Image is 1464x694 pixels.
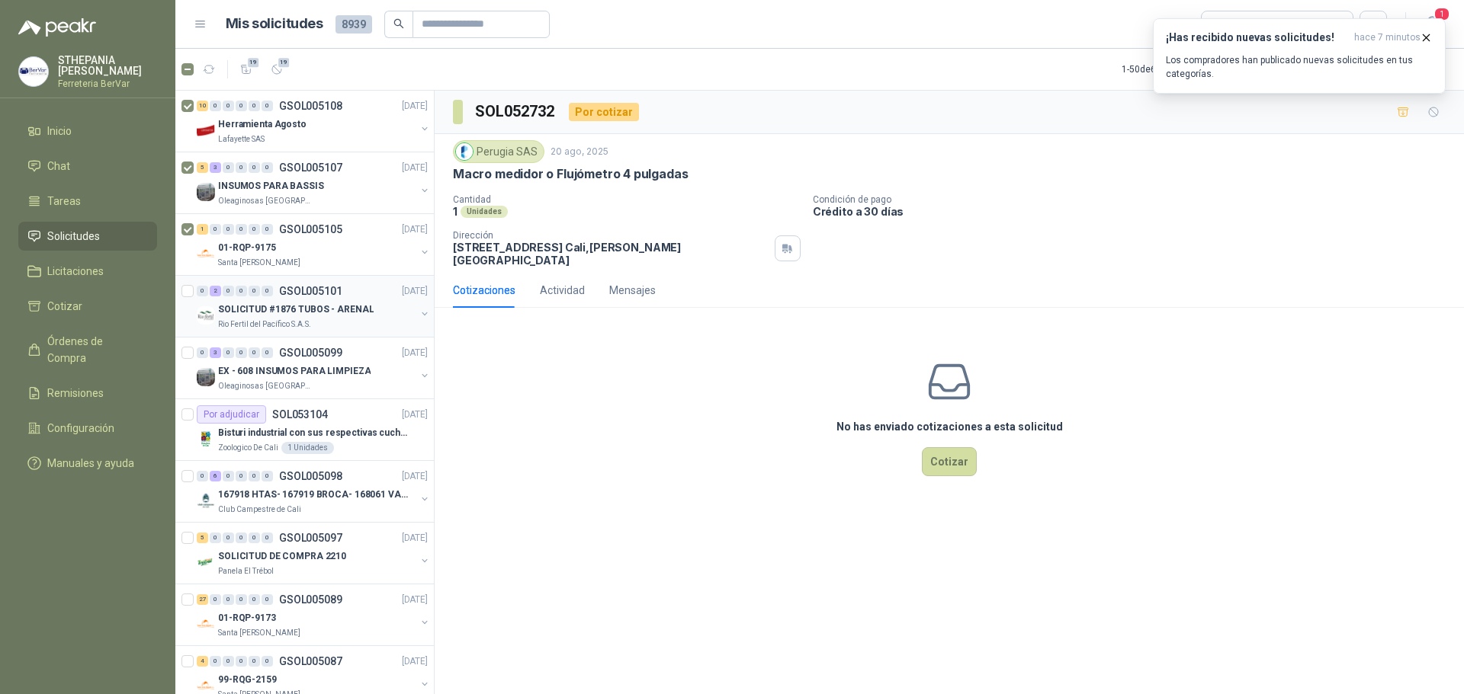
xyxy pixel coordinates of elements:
[47,385,104,401] span: Remisiones
[262,162,273,173] div: 0
[218,195,314,207] p: Oleaginosas [GEOGRAPHIC_DATA][PERSON_NAME]
[1166,31,1348,44] h3: ¡Has recibido nuevas solicitudes!
[609,282,656,299] div: Mensajes
[453,241,769,267] p: [STREET_ADDRESS] Cali , [PERSON_NAME][GEOGRAPHIC_DATA]
[279,101,342,111] p: GSOL005108
[47,263,104,280] span: Licitaciones
[223,656,234,667] div: 0
[249,224,260,235] div: 0
[813,205,1458,218] p: Crédito a 30 días
[18,414,157,443] a: Configuración
[197,467,431,516] a: 0 6 0 0 0 0 GSOL005098[DATE] Company Logo167918 HTAS- 167919 BROCA- 168061 VALVULAClub Campestre ...
[210,162,221,173] div: 3
[218,318,311,331] p: Rio Fertil del Pacífico S.A.S.
[210,101,221,111] div: 0
[249,532,260,543] div: 0
[197,344,431,392] a: 0 3 0 0 0 0 GSOL005099[DATE] Company LogoEX - 608 INSUMOS PARA LIMPIEZAOleaginosas [GEOGRAPHIC_DA...
[246,56,261,69] span: 19
[47,455,134,472] span: Manuales y ayuda
[223,224,234,235] div: 0
[223,594,234,605] div: 0
[453,140,544,163] div: Perugia SAS
[218,611,276,625] p: 01-RQP-9173
[197,101,208,111] div: 10
[279,656,342,667] p: GSOL005087
[249,162,260,173] div: 0
[265,57,289,82] button: 19
[218,257,300,269] p: Santa [PERSON_NAME]
[813,194,1458,205] p: Condición de pago
[569,103,639,121] div: Por cotizar
[249,286,260,296] div: 0
[836,418,1063,435] h3: No has enviado cotizaciones a esta solicitud
[197,282,431,331] a: 0 2 0 0 0 0 GSOL005101[DATE] Company LogoSOLICITUD #1876 TUBOS - ARENALRio Fertil del Pacífico S....
[1211,16,1243,33] div: Todas
[197,405,266,424] div: Por adjudicar
[18,257,157,286] a: Licitaciones
[218,627,300,639] p: Santa [PERSON_NAME]
[262,532,273,543] div: 0
[453,166,688,182] p: Macro medidor o Flujómetro 4 pulgadas
[47,193,81,209] span: Tareas
[475,100,557,123] h3: SOL052732
[197,491,215,510] img: Company Logo
[1433,7,1450,21] span: 1
[236,224,247,235] div: 0
[223,471,234,481] div: 0
[18,379,157,408] a: Remisiones
[218,302,374,317] p: SOLICITUD #1876 TUBOS - ARENAL
[197,553,215,571] img: Company Logo
[197,615,215,633] img: Company Logo
[218,364,371,379] p: EX - 608 INSUMOS PARA LIMPIEZA
[218,549,346,564] p: SOLICITUD DE COMPRA 2210
[540,282,585,299] div: Actividad
[279,224,342,235] p: GSOL005105
[461,206,508,218] div: Unidades
[210,532,221,543] div: 0
[47,333,143,366] span: Órdenes de Compra
[210,224,221,235] div: 0
[210,286,221,296] div: 2
[249,594,260,605] div: 0
[281,442,334,454] div: 1 Unidades
[223,286,234,296] div: 0
[197,471,208,481] div: 0
[272,409,328,420] p: SOL053104
[18,117,157,146] a: Inicio
[249,471,260,481] div: 0
[1354,31,1421,44] span: hace 7 minutos
[197,347,208,358] div: 0
[18,18,96,37] img: Logo peakr
[47,298,82,315] span: Cotizar
[453,230,769,241] p: Dirección
[279,594,342,605] p: GSOL005089
[402,346,428,360] p: [DATE]
[175,399,434,461] a: Por adjudicarSOL053104[DATE] Company LogoBisturi industrial con sus respectivas cuchillas segun m...
[18,449,157,478] a: Manuales y ayuda
[218,565,274,577] p: Panela El Trébol
[223,347,234,358] div: 0
[197,368,215,386] img: Company Logo
[197,590,431,639] a: 27 0 0 0 0 0 GSOL005089[DATE] Company Logo01-RQP-9173Santa [PERSON_NAME]
[197,220,431,269] a: 1 0 0 0 0 0 GSOL005105[DATE] Company Logo01-RQP-9175Santa [PERSON_NAME]
[218,426,408,440] p: Bisturi industrial con sus respectivas cuchillas segun muestra
[262,286,273,296] div: 0
[19,57,48,86] img: Company Logo
[262,347,273,358] div: 0
[262,224,273,235] div: 0
[236,594,247,605] div: 0
[197,162,208,173] div: 5
[279,532,342,543] p: GSOL005097
[456,143,473,160] img: Company Logo
[197,183,215,201] img: Company Logo
[210,656,221,667] div: 0
[223,162,234,173] div: 0
[197,529,431,577] a: 5 0 0 0 0 0 GSOL005097[DATE] Company LogoSOLICITUD DE COMPRA 2210Panela El Trébol
[1418,11,1446,38] button: 1
[402,654,428,669] p: [DATE]
[551,145,608,159] p: 20 ago, 2025
[393,18,404,29] span: search
[18,327,157,373] a: Órdenes de Compra
[18,222,157,251] a: Solicitudes
[218,241,276,255] p: 01-RQP-9175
